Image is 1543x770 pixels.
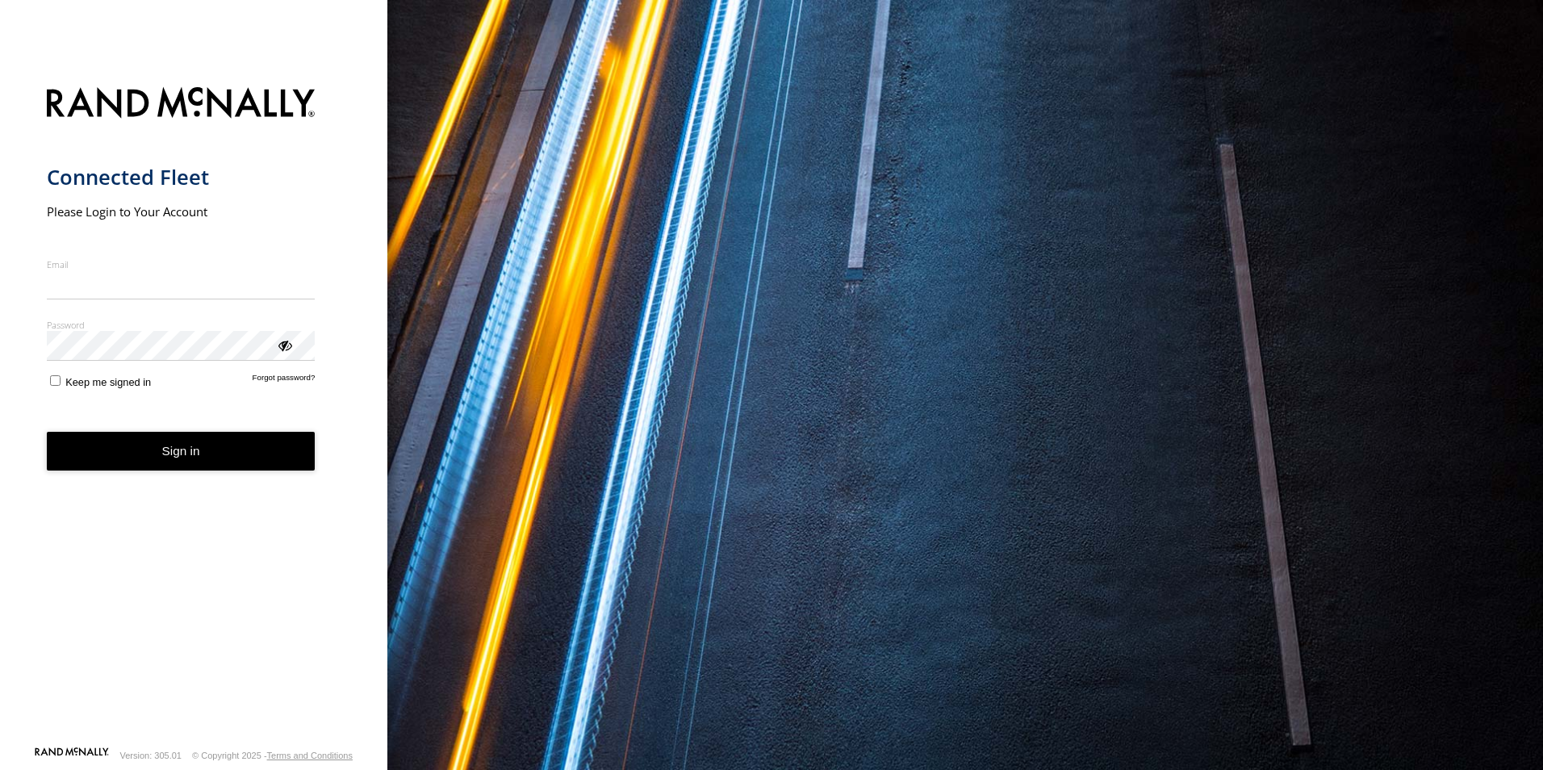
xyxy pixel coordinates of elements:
[47,84,316,125] img: Rand McNally
[35,747,109,764] a: Visit our Website
[192,751,353,760] div: © Copyright 2025 -
[47,77,341,746] form: main
[120,751,182,760] div: Version: 305.01
[47,164,316,190] h1: Connected Fleet
[267,751,353,760] a: Terms and Conditions
[47,432,316,471] button: Sign in
[47,258,316,270] label: Email
[47,203,316,220] h2: Please Login to Your Account
[253,373,316,388] a: Forgot password?
[50,375,61,386] input: Keep me signed in
[276,337,292,353] div: ViewPassword
[47,319,316,331] label: Password
[65,376,151,388] span: Keep me signed in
